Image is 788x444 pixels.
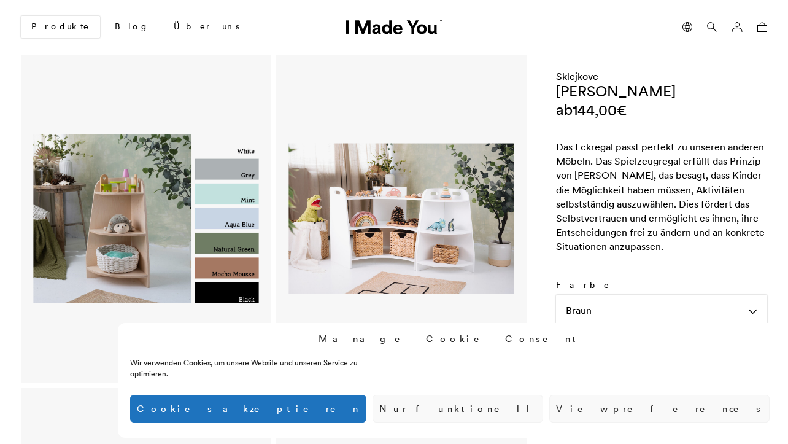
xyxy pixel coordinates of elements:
[130,357,396,380] div: Wir verwenden Cookies, um unsere Website und unseren Service zu optimieren.
[373,395,543,423] button: Nur funktionell
[549,395,770,423] button: View preferences
[556,279,767,292] label: Farbe
[573,101,627,120] bdi: 144,00
[556,70,598,82] a: Sklejkove
[556,140,767,254] div: Das Eckregal passt perfekt zu unseren anderen Möbeln. Das Spielzeugregal erfüllt das Prinzip von ...
[21,16,100,38] a: Produkte
[556,295,767,324] div: Braun
[556,83,676,99] h1: [PERSON_NAME]
[130,395,366,423] button: Cookies akzeptieren
[556,99,627,120] div: ab
[617,101,627,120] span: €
[164,17,249,37] a: Über uns
[105,17,159,37] a: Blog
[319,332,581,345] div: Manage Cookie Consent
